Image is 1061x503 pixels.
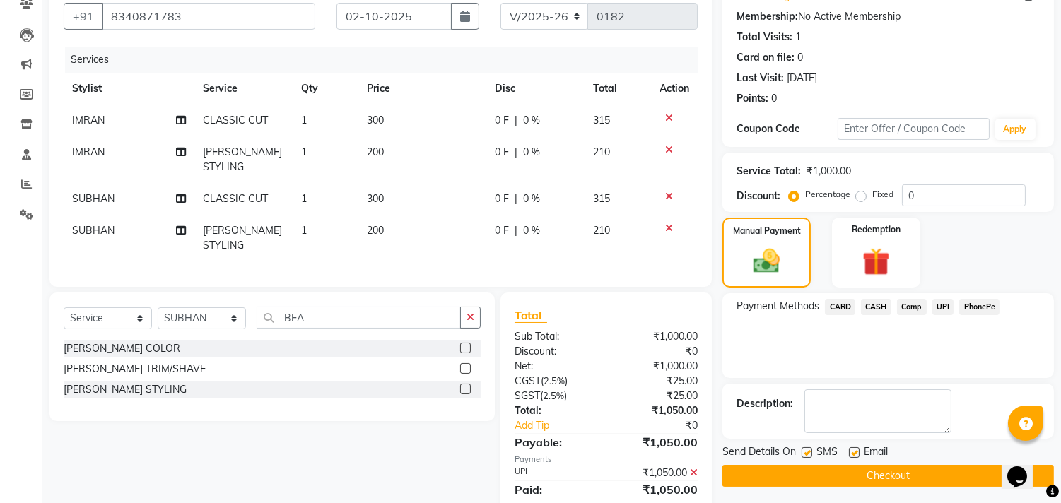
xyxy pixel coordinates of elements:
div: Payable: [504,434,606,451]
span: SUBHAN [72,224,115,237]
div: Points: [737,91,768,106]
iframe: chat widget [1002,446,1047,489]
button: Apply [995,119,1036,140]
span: 300 [367,114,384,126]
span: Comp [897,299,927,315]
input: Enter Offer / Coupon Code [838,118,989,140]
div: ₹1,050.00 [606,466,709,480]
span: CASH [861,299,891,315]
div: Sub Total: [504,329,606,344]
th: Action [651,73,698,105]
div: ₹0 [623,418,709,433]
span: 0 F [495,113,509,128]
span: 210 [593,224,610,237]
span: | [515,113,517,128]
span: SMS [816,444,838,462]
span: 1 [301,192,307,205]
th: Qty [293,73,358,105]
span: 315 [593,192,610,205]
span: Email [864,444,888,462]
span: 0 F [495,191,509,206]
img: _cash.svg [745,246,787,276]
span: IMRAN [72,114,105,126]
span: 200 [367,224,384,237]
span: CLASSIC CUT [203,192,268,205]
div: Total Visits: [737,30,792,45]
th: Disc [486,73,585,105]
span: 0 F [495,223,509,238]
th: Service [194,73,293,105]
div: Service Total: [737,164,801,179]
label: Fixed [872,188,893,201]
span: 0 % [523,113,540,128]
span: 300 [367,192,384,205]
label: Manual Payment [733,225,801,237]
div: Membership: [737,9,798,24]
div: UPI [504,466,606,480]
div: ₹0 [606,344,709,359]
input: Search or Scan [257,307,461,329]
th: Stylist [64,73,194,105]
span: 1 [301,224,307,237]
input: Search by Name/Mobile/Email/Code [102,3,315,30]
div: [PERSON_NAME] COLOR [64,341,180,356]
div: No Active Membership [737,9,1040,24]
div: ₹1,000.00 [606,359,709,374]
img: _gift.svg [854,244,898,279]
div: ₹25.00 [606,374,709,389]
div: Net: [504,359,606,374]
div: 1 [795,30,801,45]
div: ( ) [504,374,606,389]
div: Services [65,47,708,73]
span: [PERSON_NAME] STYLING [203,224,282,251]
button: Checkout [722,465,1054,487]
a: Add Tip [504,418,623,433]
span: 2.5% [544,375,565,386]
span: CGST [515,374,541,387]
label: Percentage [805,188,850,201]
div: [PERSON_NAME] TRIM/SHAVE [64,362,206,377]
div: ₹1,050.00 [606,481,709,498]
span: [PERSON_NAME] STYLING [203,146,282,173]
span: | [515,145,517,160]
div: Coupon Code [737,122,838,136]
div: Last Visit: [737,71,784,85]
span: 2.5% [543,390,564,401]
label: Redemption [852,223,901,236]
span: UPI [932,299,954,315]
div: ₹25.00 [606,389,709,403]
span: 0 % [523,191,540,206]
span: 0 F [495,145,509,160]
span: CLASSIC CUT [203,114,268,126]
span: 1 [301,146,307,158]
span: Total [515,308,547,323]
th: Price [358,73,486,105]
div: Description: [737,396,793,411]
div: ₹1,050.00 [606,434,709,451]
span: | [515,191,517,206]
span: 0 % [523,145,540,160]
span: CARD [825,299,855,315]
div: Discount: [504,344,606,359]
div: [DATE] [787,71,817,85]
div: [PERSON_NAME] STYLING [64,382,187,397]
div: 0 [797,50,803,65]
span: 315 [593,114,610,126]
div: Payments [515,454,698,466]
div: ( ) [504,389,606,403]
th: Total [585,73,651,105]
span: SGST [515,389,540,402]
div: ₹1,000.00 [807,164,851,179]
span: SUBHAN [72,192,115,205]
span: PhonePe [959,299,1000,315]
div: 0 [771,91,777,106]
div: Card on file: [737,50,795,65]
div: ₹1,000.00 [606,329,709,344]
span: IMRAN [72,146,105,158]
div: Total: [504,403,606,418]
span: | [515,223,517,238]
div: ₹1,050.00 [606,403,709,418]
button: +91 [64,3,103,30]
div: Discount: [737,189,780,203]
span: Payment Methods [737,299,819,314]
